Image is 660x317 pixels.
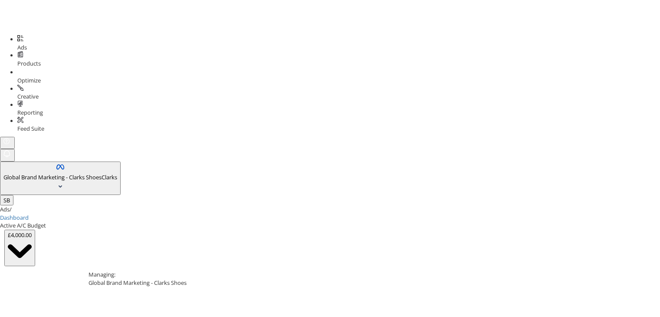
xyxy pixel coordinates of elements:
span: Creative [17,92,39,100]
div: £4,000.00 [8,231,32,239]
span: Reporting [17,109,43,116]
span: Global Brand Marketing - Clarks Shoes [3,173,102,181]
button: £4,000.00 [4,230,35,266]
span: Optimize [17,76,41,84]
span: Ads [17,43,27,51]
span: Clarks [102,173,117,181]
div: Global Brand Marketing - Clarks Shoes [89,279,654,287]
span: / [10,205,12,213]
span: Products [17,59,41,67]
span: SB [3,196,10,204]
div: Managing: [89,271,654,279]
span: Feed Suite [17,125,44,132]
